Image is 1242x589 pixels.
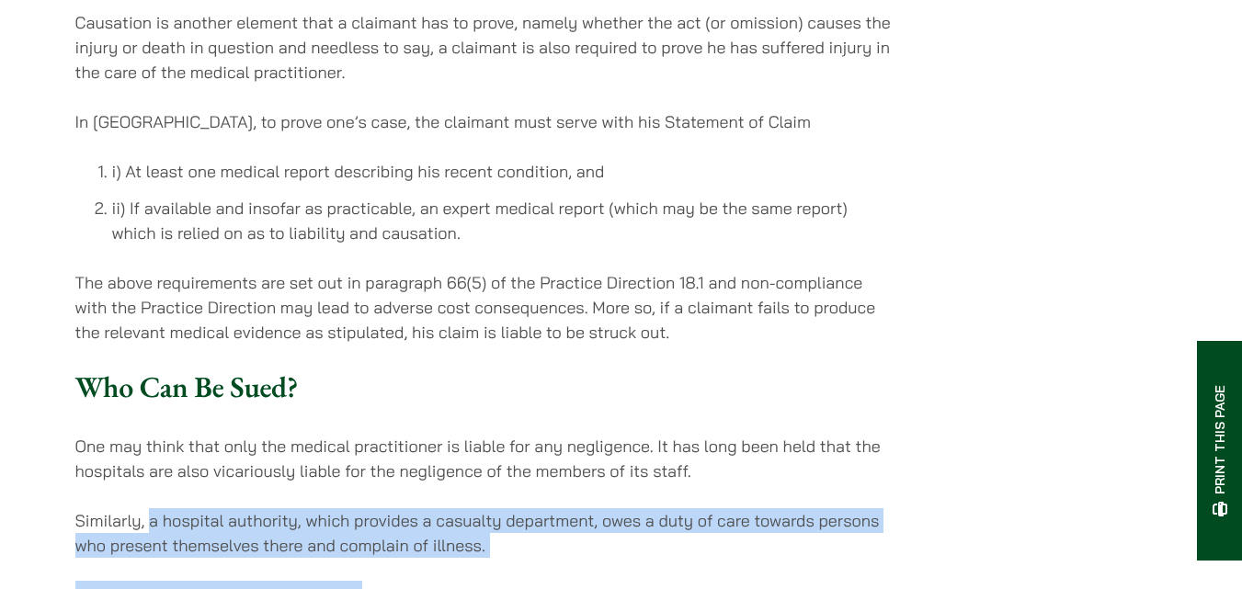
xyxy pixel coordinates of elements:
p: The above requirements are set out in paragraph 66(5) of the Practice Direction 18.1 and non-comp... [75,270,894,345]
li: ii) If available and insofar as practicable, an expert medical report (which may be the same repo... [112,196,894,245]
p: In [GEOGRAPHIC_DATA], to prove one’s case, the claimant must serve with his Statement of Claim [75,109,894,134]
li: i) At least one medical report describing his recent condition, and [112,159,894,184]
p: Causation is another element that a claimant has to prove, namely whether the act (or omission) c... [75,10,894,85]
strong: Who Can Be Sued? [75,368,299,406]
p: Similarly, a hospital authority, which provides a casualty department, owes a duty of care toward... [75,508,894,558]
p: One may think that only the medical practitioner is liable for any negligence. It has long been h... [75,434,894,483]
